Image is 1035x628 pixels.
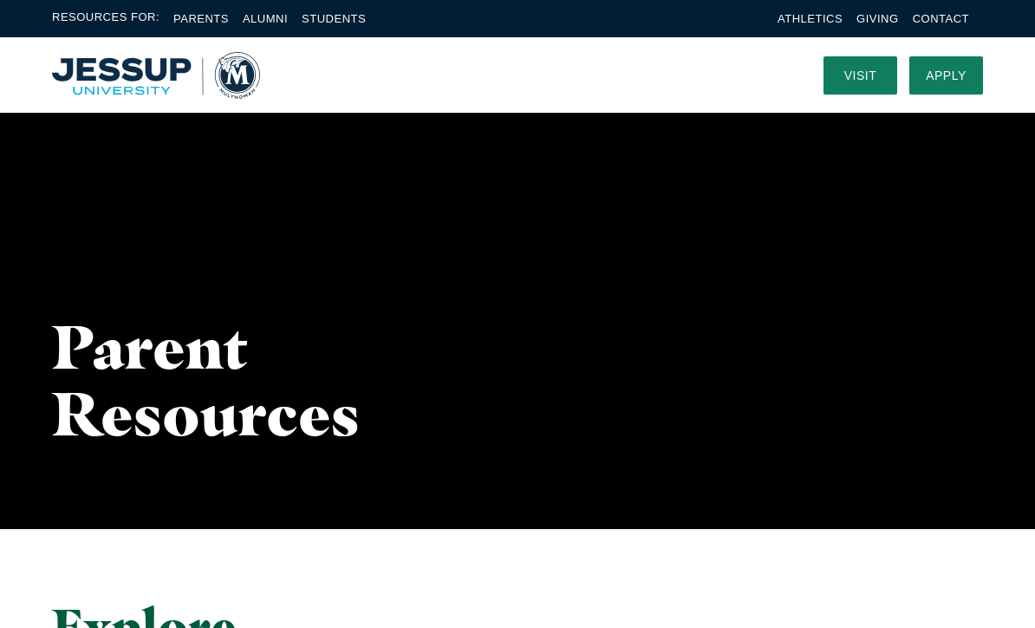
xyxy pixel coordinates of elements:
a: Home [52,52,260,99]
a: Apply [909,56,983,95]
a: Athletics [778,12,843,25]
a: Alumni [243,12,288,25]
a: Visit [823,56,897,95]
a: Parents [173,12,229,25]
span: Resources For: [52,9,159,29]
h1: Parent Resources [52,313,419,447]
a: Contact [913,12,969,25]
img: Multnomah University Logo [52,52,260,99]
a: Students [302,12,366,25]
a: Giving [856,12,899,25]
